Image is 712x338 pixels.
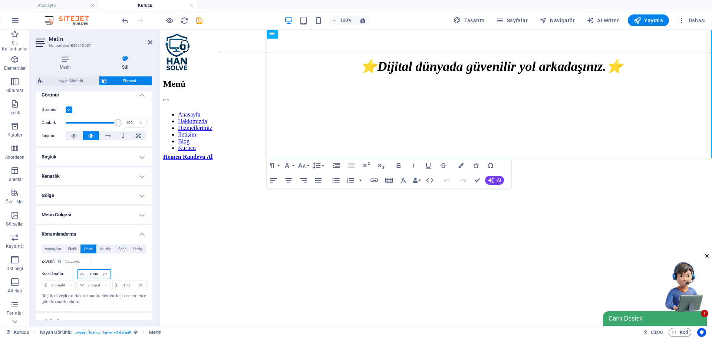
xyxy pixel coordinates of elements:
[469,158,483,173] button: Icons
[392,158,406,173] button: Bold (Ctrl+B)
[180,16,189,25] i: Sayfayı yeniden yükleyin
[9,110,20,116] p: İçerik
[485,176,504,185] button: AI
[80,245,96,253] button: Göreli
[675,14,709,26] button: Dahası
[98,55,152,70] h4: Stil
[340,16,352,25] h6: 100%
[121,16,129,25] i: Geri al: Konumlandırmayı değiştir (Ctrl+Z)
[109,76,150,85] span: Element
[451,14,487,26] button: Tasarım
[36,148,152,166] h4: Boşluk
[115,245,130,253] button: Sabit
[42,131,66,140] label: Taşma
[537,14,578,26] button: Navigatör
[651,328,662,337] span: 00 00
[296,158,310,173] button: Font Size
[359,17,366,24] i: Yeniden boyutlandırmada yakınlaştırma düzeyini seçilen cihaza uyacak şekilde otomatik olarak ayarla.
[134,330,138,334] i: Bu element, özelleştirilebilir bir ön ayar
[584,14,622,26] button: AI Writer
[296,173,310,188] button: Align Right
[195,16,204,25] button: save
[406,158,421,173] button: Italic (Ctrl+I)
[397,173,411,188] button: Clear Formatting
[6,88,24,93] p: Sütunlar
[75,328,131,337] span: . preset-float-container-v3-default
[267,158,281,173] button: Paragraph Format
[540,17,575,24] span: Navigatör
[7,177,23,183] p: Tablolar
[697,328,706,337] button: Usercentrics
[120,281,146,290] input: otomatik
[100,245,111,253] span: Mutlak
[36,86,152,99] h4: Görünür
[643,328,663,337] h6: Oturum süresi
[281,173,296,188] button: Align Center
[7,310,23,316] p: Formlar
[454,158,468,173] button: Colors
[678,17,706,24] span: Dahası
[343,173,357,188] button: Ordered List
[329,16,355,25] button: 100%
[484,158,498,173] button: Special Characters
[357,173,363,188] button: Ordered List
[359,158,373,173] button: Superscript
[180,16,189,25] button: reload
[149,328,161,337] span: Seçmek için tıkla. Düzenlemek için çift tıkla
[421,158,435,173] button: Underline (Ctrl+U)
[36,76,99,85] button: Kayan Görüntü
[36,167,152,185] h4: Kenarlık
[497,178,501,183] span: AI
[493,14,531,26] button: Sayfalar
[6,199,24,205] p: Özellikler
[6,266,23,272] p: Üst bilgi
[374,158,388,173] button: Subscript
[45,245,61,253] span: Varsayılan
[382,173,396,188] button: Insert Table
[470,173,484,188] button: Confirm (Ctrl+⏎)
[36,313,152,331] h4: Dönüştür
[118,245,126,253] span: Sabit
[130,245,146,253] button: Sticky
[36,55,98,70] h4: Metin
[329,158,343,173] button: Increase Indent
[5,154,25,160] p: Akordeon
[42,259,63,263] label: Z-Dizini
[6,221,24,227] p: Görseller
[200,29,462,44] strong: ⭐Dijital dünyada güvenilir yol arkadaşınız.⭐
[344,158,358,173] button: Decrease Indent
[42,293,146,305] p: Düşük düzeyli mutlak konumlu elementler, bu elemente göre konumlandırılır.
[84,245,93,253] span: Göreli
[423,173,437,188] button: HTML
[8,288,22,294] p: Alt Bigi
[97,245,115,253] button: Mutlak
[267,173,281,188] button: Align Left
[455,173,469,188] button: Redo (Ctrl+Shift+Z)
[40,328,72,337] span: Seçmek için tıkla. Düzenlemek için çift tıkla
[454,17,484,24] span: Tasarım
[7,132,23,138] p: Kutular
[281,158,296,173] button: Font Family
[6,328,29,337] a: Seçimi iptal etmek için tıkla. Sayfaları açmak için çift tıkla
[68,245,77,253] span: Statik
[86,270,110,279] input: otomatik
[43,16,98,25] img: Editor Logo
[45,76,97,85] span: Kayan Görüntü
[496,223,552,285] iframe: chat widget
[49,36,152,42] h2: Metin
[451,14,487,26] div: Tasarım (Ctrl+Alt+Y)
[311,158,325,173] button: Line Height
[311,173,325,188] button: Align Justify
[42,105,66,114] label: Görünür
[6,243,24,249] p: Kaydırıcı
[36,187,152,204] h4: Gölge
[121,16,129,25] button: undo
[436,158,450,173] button: Strikethrough
[133,245,143,253] span: Sticky
[36,225,152,239] h4: Konumlandırma
[441,173,455,188] button: Undo (Ctrl+Z)
[669,328,691,337] button: Kod
[36,206,152,224] h4: Metin Gölgesi
[672,328,688,337] span: Kod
